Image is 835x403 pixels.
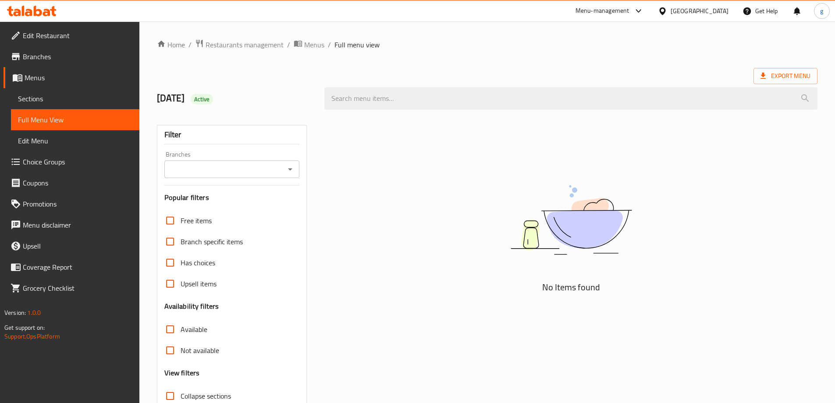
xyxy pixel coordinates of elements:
[188,39,192,50] li: /
[23,30,132,41] span: Edit Restaurant
[181,391,231,401] span: Collapse sections
[157,39,185,50] a: Home
[4,46,139,67] a: Branches
[23,51,132,62] span: Branches
[181,345,219,356] span: Not available
[294,39,324,50] a: Menus
[206,39,284,50] span: Restaurants management
[4,331,60,342] a: Support.OpsPlatform
[11,130,139,151] a: Edit Menu
[23,178,132,188] span: Coupons
[4,193,139,214] a: Promotions
[4,278,139,299] a: Grocery Checklist
[4,25,139,46] a: Edit Restaurant
[4,235,139,257] a: Upsell
[11,109,139,130] a: Full Menu View
[27,307,41,318] span: 1.0.0
[328,39,331,50] li: /
[157,92,314,105] h2: [DATE]
[23,283,132,293] span: Grocery Checklist
[164,368,200,378] h3: View filters
[462,280,681,294] h5: No Items found
[191,94,213,104] div: Active
[181,324,207,335] span: Available
[4,257,139,278] a: Coverage Report
[753,68,817,84] span: Export Menu
[164,301,219,311] h3: Availability filters
[671,6,728,16] div: [GEOGRAPHIC_DATA]
[18,93,132,104] span: Sections
[25,72,132,83] span: Menus
[18,114,132,125] span: Full Menu View
[23,157,132,167] span: Choice Groups
[181,257,215,268] span: Has choices
[304,39,324,50] span: Menus
[4,214,139,235] a: Menu disclaimer
[191,95,213,103] span: Active
[195,39,284,50] a: Restaurants management
[284,163,296,175] button: Open
[4,172,139,193] a: Coupons
[4,151,139,172] a: Choice Groups
[181,215,212,226] span: Free items
[181,278,217,289] span: Upsell items
[334,39,380,50] span: Full menu view
[324,87,817,110] input: search
[23,262,132,272] span: Coverage Report
[820,6,823,16] span: g
[23,241,132,251] span: Upsell
[4,322,45,333] span: Get support on:
[181,236,243,247] span: Branch specific items
[157,39,817,50] nav: breadcrumb
[164,193,300,203] h3: Popular filters
[18,136,132,146] span: Edit Menu
[23,220,132,230] span: Menu disclaimer
[4,67,139,88] a: Menus
[287,39,290,50] li: /
[462,162,681,278] img: dish.svg
[164,125,300,144] div: Filter
[11,88,139,109] a: Sections
[23,199,132,209] span: Promotions
[4,307,26,318] span: Version:
[760,71,810,82] span: Export Menu
[576,6,629,16] div: Menu-management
